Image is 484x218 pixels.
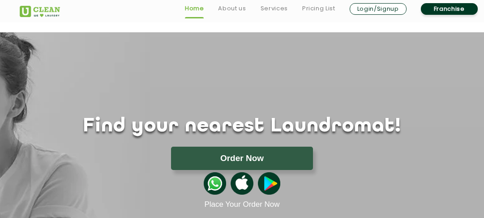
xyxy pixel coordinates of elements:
[218,3,246,14] a: About us
[350,3,407,15] a: Login/Signup
[421,3,478,15] a: Franchise
[185,3,204,14] a: Home
[20,6,60,17] img: UClean Laundry and Dry Cleaning
[13,115,471,138] h1: Find your nearest Laundromat!
[171,147,313,170] button: Order Now
[204,172,226,195] img: whatsappicon.png
[261,3,288,14] a: Services
[302,3,335,14] a: Pricing List
[231,172,253,195] img: apple-icon.png
[204,200,279,209] a: Place Your Order Now
[258,172,280,195] img: playstoreicon.png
